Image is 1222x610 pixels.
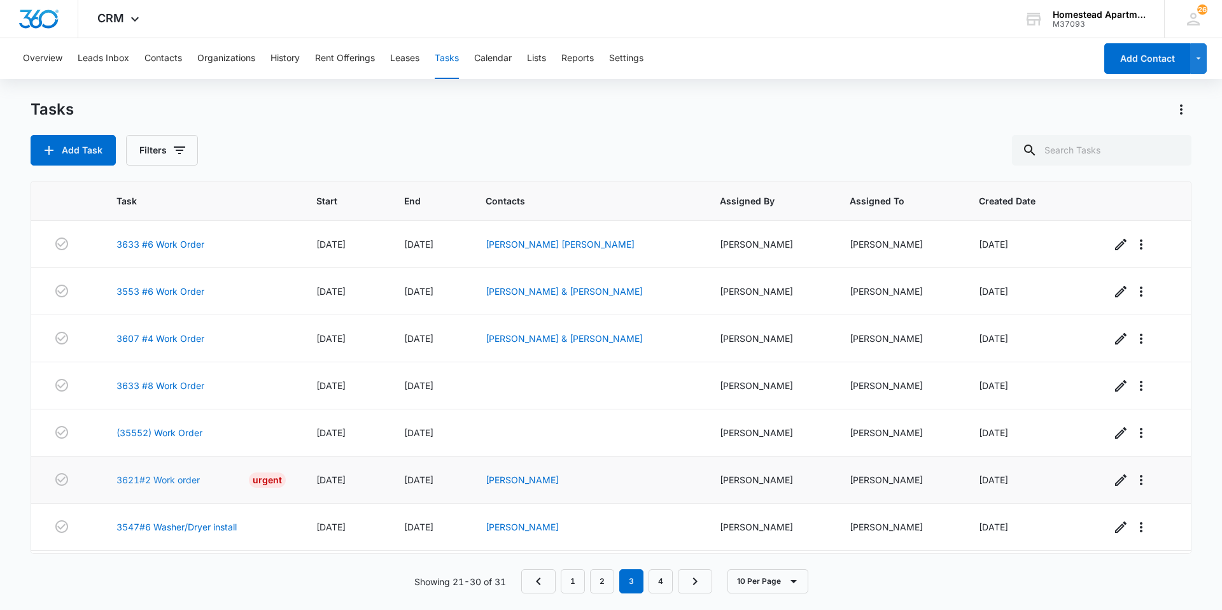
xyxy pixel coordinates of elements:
[720,426,818,439] div: [PERSON_NAME]
[270,38,300,79] button: History
[474,38,512,79] button: Calendar
[720,238,818,251] div: [PERSON_NAME]
[116,238,204,251] a: 3633 #6 Work Order
[486,333,643,344] a: [PERSON_NAME] & [PERSON_NAME]
[390,38,419,79] button: Leases
[316,286,346,297] span: [DATE]
[404,286,433,297] span: [DATE]
[561,569,585,593] a: Page 1
[720,285,818,298] div: [PERSON_NAME]
[850,238,948,251] div: [PERSON_NAME]
[979,286,1008,297] span: [DATE]
[561,38,594,79] button: Reports
[404,380,433,391] span: [DATE]
[720,473,818,486] div: [PERSON_NAME]
[1053,10,1146,20] div: account name
[979,194,1062,208] span: Created Date
[619,569,643,593] em: 3
[850,285,948,298] div: [PERSON_NAME]
[609,38,643,79] button: Settings
[97,11,124,25] span: CRM
[316,239,346,250] span: [DATE]
[850,426,948,439] div: [PERSON_NAME]
[144,38,182,79] button: Contacts
[521,569,556,593] a: Previous Page
[315,38,375,79] button: Rent Offerings
[979,380,1008,391] span: [DATE]
[850,473,948,486] div: [PERSON_NAME]
[78,38,129,79] button: Leads Inbox
[850,520,948,534] div: [PERSON_NAME]
[316,427,346,438] span: [DATE]
[850,332,948,345] div: [PERSON_NAME]
[486,286,643,297] a: [PERSON_NAME] & [PERSON_NAME]
[116,194,267,208] span: Task
[316,333,346,344] span: [DATE]
[486,474,559,485] a: [PERSON_NAME]
[1012,135,1191,166] input: Search Tasks
[486,239,635,250] a: [PERSON_NAME] [PERSON_NAME]
[31,135,116,166] button: Add Task
[126,135,198,166] button: Filters
[486,194,671,208] span: Contacts
[649,569,673,593] a: Page 4
[1053,20,1146,29] div: account id
[979,521,1008,532] span: [DATE]
[727,569,808,593] button: 10 Per Page
[197,38,255,79] button: Organizations
[850,379,948,392] div: [PERSON_NAME]
[979,333,1008,344] span: [DATE]
[116,520,237,534] a: 3547#6 Washer/Dryer install
[414,575,506,588] p: Showing 21-30 of 31
[521,569,712,593] nav: Pagination
[316,474,346,485] span: [DATE]
[979,239,1008,250] span: [DATE]
[1197,4,1207,15] span: 26
[404,239,433,250] span: [DATE]
[116,473,200,486] a: 3621#2 Work order
[720,332,818,345] div: [PERSON_NAME]
[1171,99,1191,120] button: Actions
[720,379,818,392] div: [PERSON_NAME]
[116,426,202,439] a: (35552) Work Order
[116,379,204,392] a: 3633 #8 Work Order
[316,194,355,208] span: Start
[850,194,930,208] span: Assigned To
[979,427,1008,438] span: [DATE]
[979,474,1008,485] span: [DATE]
[316,521,346,532] span: [DATE]
[316,380,346,391] span: [DATE]
[404,333,433,344] span: [DATE]
[590,569,614,593] a: Page 2
[404,474,433,485] span: [DATE]
[404,194,437,208] span: End
[31,100,74,119] h1: Tasks
[404,427,433,438] span: [DATE]
[1197,4,1207,15] div: notifications count
[23,38,62,79] button: Overview
[486,521,559,532] a: [PERSON_NAME]
[678,569,712,593] a: Next Page
[116,285,204,298] a: 3553 #6 Work Order
[1104,43,1190,74] button: Add Contact
[527,38,546,79] button: Lists
[249,472,286,488] div: Urgent
[404,521,433,532] span: [DATE]
[720,520,818,534] div: [PERSON_NAME]
[116,332,204,345] a: 3607 #4 Work Order
[435,38,459,79] button: Tasks
[720,194,800,208] span: Assigned By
